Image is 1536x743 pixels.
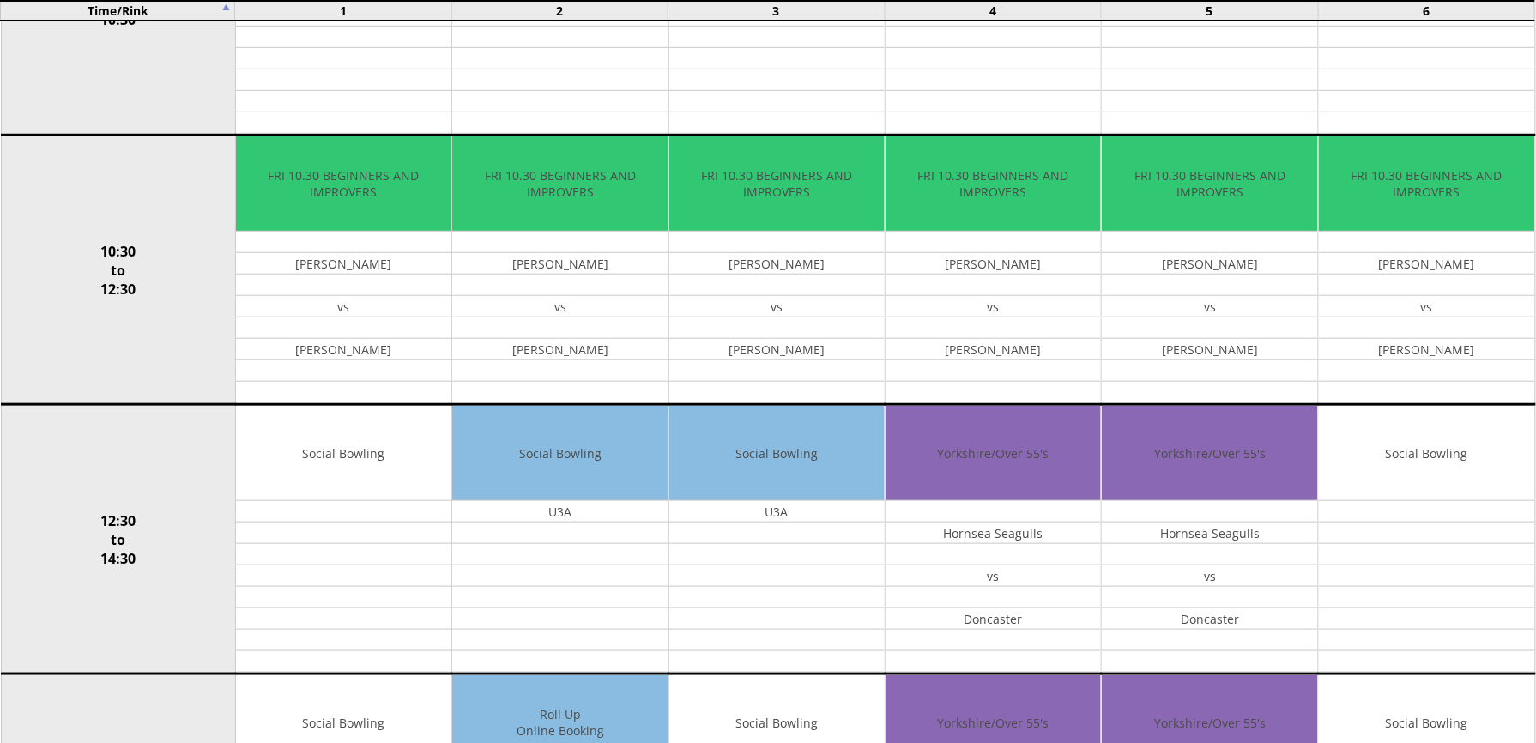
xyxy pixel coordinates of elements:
[234,1,451,21] td: 1
[886,136,1101,232] td: FRI 10.30 BEGINNERS AND IMPROVERS
[451,1,668,21] td: 2
[886,565,1101,587] td: vs
[886,253,1101,275] td: [PERSON_NAME]
[669,406,885,501] td: Social Bowling
[1102,608,1317,630] td: Doncaster
[452,296,668,317] td: vs
[885,1,1102,21] td: 4
[669,253,885,275] td: [PERSON_NAME]
[1102,1,1319,21] td: 5
[886,296,1101,317] td: vs
[236,296,451,317] td: vs
[452,501,668,523] td: U3A
[1102,406,1317,501] td: Yorkshire/Over 55's
[669,296,885,317] td: vs
[668,1,886,21] td: 3
[886,406,1101,501] td: Yorkshire/Over 55's
[886,339,1101,360] td: [PERSON_NAME]
[886,523,1101,544] td: Hornsea Seagulls
[1,405,235,674] td: 12:30 to 14:30
[236,136,451,232] td: FRI 10.30 BEGINNERS AND IMPROVERS
[452,406,668,501] td: Social Bowling
[1319,296,1535,317] td: vs
[1,136,235,405] td: 10:30 to 12:30
[1102,296,1317,317] td: vs
[1319,406,1535,501] td: Social Bowling
[236,406,451,501] td: Social Bowling
[886,608,1101,630] td: Doncaster
[1102,136,1317,232] td: FRI 10.30 BEGINNERS AND IMPROVERS
[452,136,668,232] td: FRI 10.30 BEGINNERS AND IMPROVERS
[1319,339,1535,360] td: [PERSON_NAME]
[1,1,235,21] td: Time/Rink
[669,501,885,523] td: U3A
[1318,1,1535,21] td: 6
[1319,253,1535,275] td: [PERSON_NAME]
[1102,253,1317,275] td: [PERSON_NAME]
[1102,523,1317,544] td: Hornsea Seagulls
[1102,339,1317,360] td: [PERSON_NAME]
[1319,136,1535,232] td: FRI 10.30 BEGINNERS AND IMPROVERS
[236,339,451,360] td: [PERSON_NAME]
[452,253,668,275] td: [PERSON_NAME]
[236,253,451,275] td: [PERSON_NAME]
[452,339,668,360] td: [PERSON_NAME]
[669,339,885,360] td: [PERSON_NAME]
[669,136,885,232] td: FRI 10.30 BEGINNERS AND IMPROVERS
[1102,565,1317,587] td: vs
